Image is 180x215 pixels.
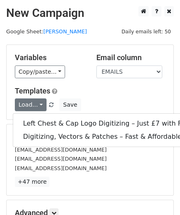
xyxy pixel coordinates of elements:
[15,86,50,95] a: Templates
[59,98,81,111] button: Save
[43,28,87,35] a: [PERSON_NAME]
[15,165,107,171] small: [EMAIL_ADDRESS][DOMAIN_NAME]
[15,177,49,187] a: +47 more
[139,175,180,215] iframe: Chat Widget
[15,156,107,162] small: [EMAIL_ADDRESS][DOMAIN_NAME]
[6,28,87,35] small: Google Sheet:
[119,28,174,35] a: Daily emails left: 50
[15,98,47,111] a: Load...
[96,53,166,62] h5: Email column
[15,65,65,78] a: Copy/paste...
[119,27,174,36] span: Daily emails left: 50
[6,6,174,20] h2: New Campaign
[15,147,107,153] small: [EMAIL_ADDRESS][DOMAIN_NAME]
[15,53,84,62] h5: Variables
